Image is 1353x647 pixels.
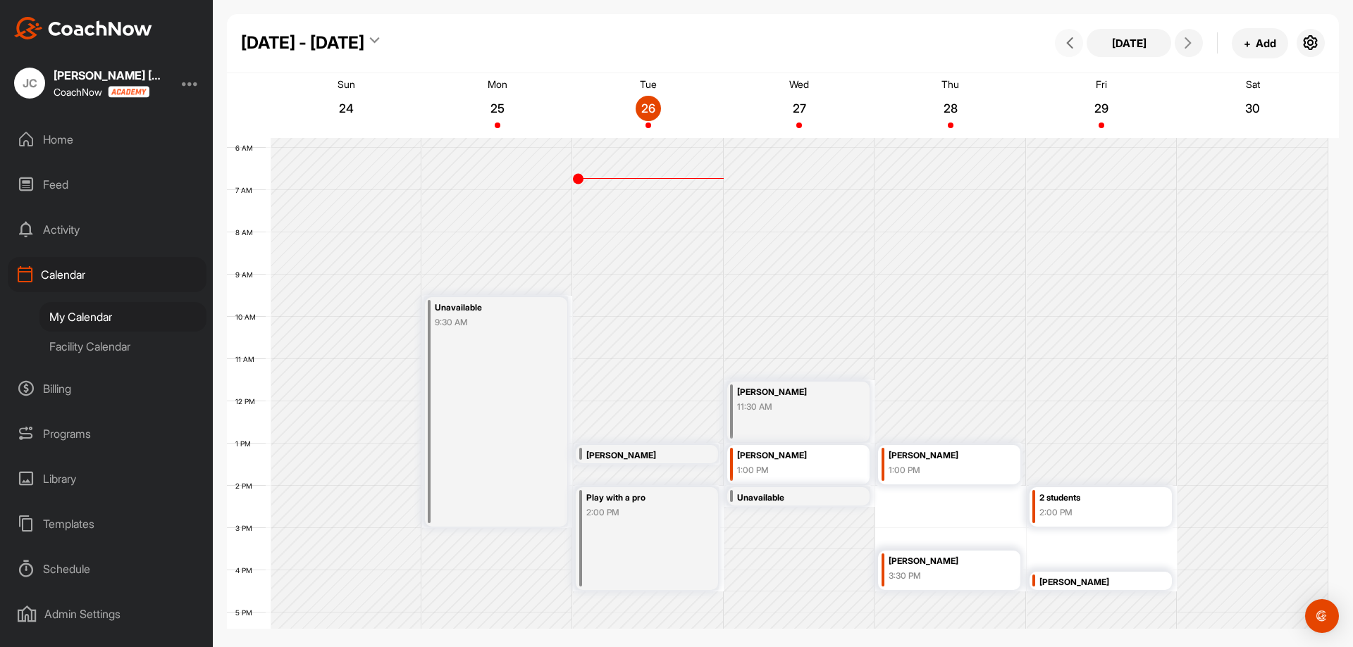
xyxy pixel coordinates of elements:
[39,332,206,361] div: Facility Calendar
[8,167,206,202] div: Feed
[108,86,149,98] img: CoachNow acadmey
[14,68,45,99] div: JC
[889,553,997,570] div: [PERSON_NAME]
[941,78,959,90] p: Thu
[8,596,206,632] div: Admin Settings
[737,384,846,401] div: [PERSON_NAME]
[737,464,846,477] div: 1:00 PM
[1246,78,1260,90] p: Sat
[1039,574,1148,591] div: [PERSON_NAME]
[227,228,267,237] div: 8 AM
[889,464,997,477] div: 1:00 PM
[333,101,359,115] p: 24
[227,144,267,152] div: 6 AM
[54,86,149,98] div: CoachNow
[227,270,267,279] div: 9 AM
[227,313,270,321] div: 10 AM
[640,78,657,90] p: Tue
[1087,29,1171,57] button: [DATE]
[227,482,266,490] div: 2 PM
[271,73,421,138] a: August 24, 2025
[1305,599,1339,633] div: Open Intercom Messenger
[227,608,266,617] div: 5 PM
[737,448,846,464] div: [PERSON_NAME]
[8,551,206,586] div: Schedule
[435,316,543,329] div: 9:30 AM
[875,73,1026,138] a: August 28, 2025
[1096,78,1107,90] p: Fri
[421,73,572,138] a: August 25, 2025
[724,73,875,138] a: August 27, 2025
[227,186,266,194] div: 7 AM
[8,461,206,496] div: Library
[8,212,206,247] div: Activity
[737,401,846,413] div: 11:30 AM
[485,101,510,115] p: 25
[636,101,661,115] p: 26
[54,70,166,81] div: [PERSON_NAME] [PERSON_NAME]
[586,506,695,519] div: 2:00 PM
[1232,28,1288,58] button: +Add
[488,78,507,90] p: Mon
[227,439,265,448] div: 1 PM
[586,448,695,464] div: [PERSON_NAME]
[227,397,269,406] div: 12 PM
[1244,36,1251,51] span: +
[786,101,812,115] p: 27
[737,490,846,506] div: Unavailable
[227,566,266,574] div: 4 PM
[8,257,206,292] div: Calendar
[1089,101,1114,115] p: 29
[1039,506,1148,519] div: 2:00 PM
[435,300,543,316] div: Unavailable
[789,78,809,90] p: Wed
[39,302,206,332] div: My Calendar
[573,73,724,138] a: August 26, 2025
[8,416,206,451] div: Programs
[227,524,266,532] div: 3 PM
[1026,73,1177,138] a: August 29, 2025
[8,122,206,157] div: Home
[938,101,963,115] p: 28
[1039,490,1148,506] div: 2 students
[889,570,997,582] div: 3:30 PM
[586,490,695,506] div: Play with a pro
[227,355,268,363] div: 11 AM
[241,30,364,56] div: [DATE] - [DATE]
[1240,101,1266,115] p: 30
[8,506,206,541] div: Templates
[889,448,997,464] div: [PERSON_NAME]
[338,78,355,90] p: Sun
[8,371,206,406] div: Billing
[1178,73,1328,138] a: August 30, 2025
[14,17,152,39] img: CoachNow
